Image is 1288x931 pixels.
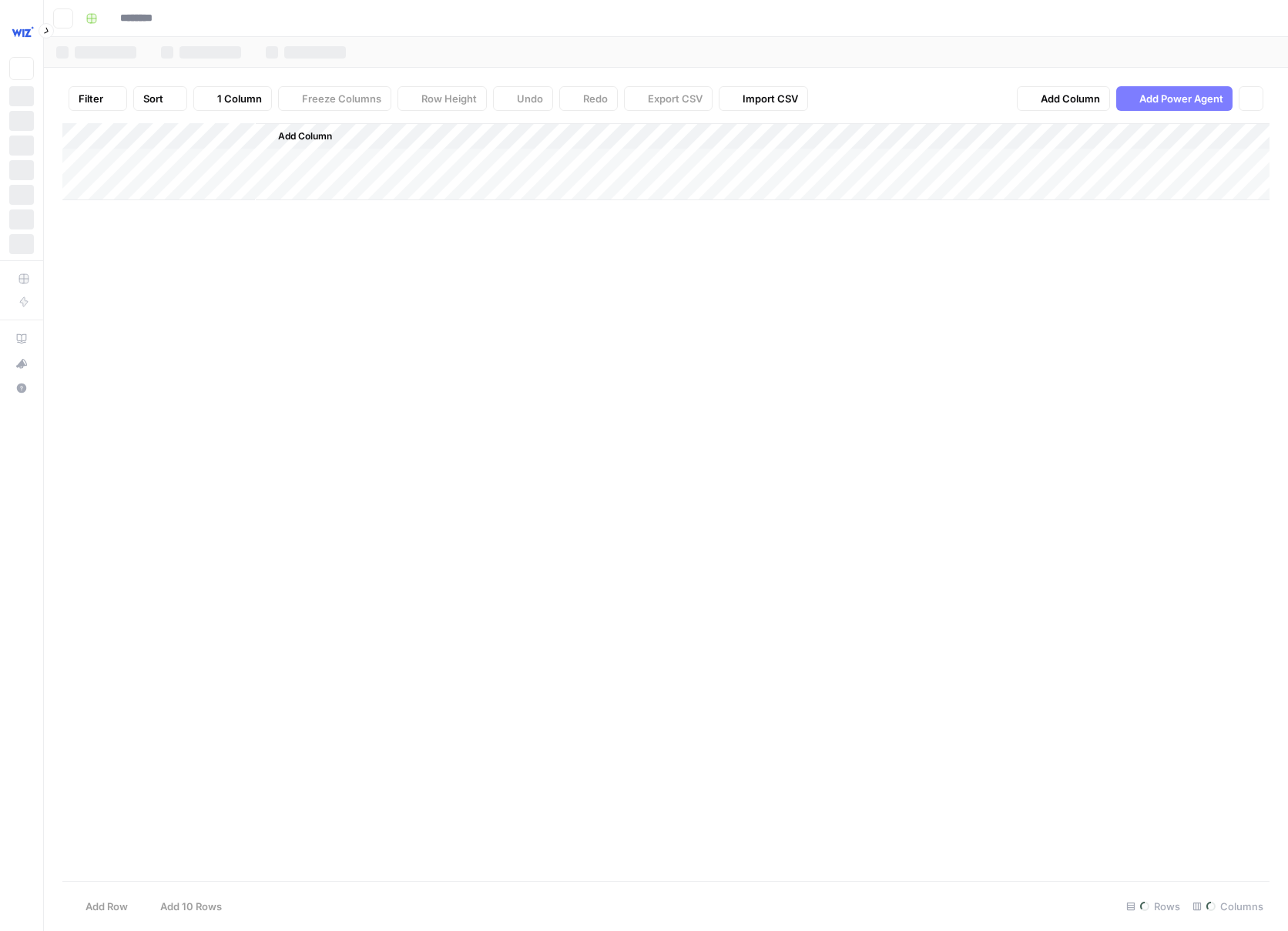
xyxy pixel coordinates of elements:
[69,86,127,111] button: Filter
[517,91,543,106] span: Undo
[1139,91,1223,106] span: Add Power Agent
[9,12,34,51] button: Workspace: Wiz
[9,376,34,400] button: Help + Support
[493,86,553,111] button: Undo
[9,327,34,351] a: AirOps Academy
[648,91,703,106] span: Export CSV
[1041,91,1100,106] span: Add Column
[397,86,487,111] button: Row Height
[1120,894,1186,919] div: Rows
[258,126,338,146] button: Add Column
[743,91,798,106] span: Import CSV
[624,86,713,111] button: Export CSV
[133,86,187,111] button: Sort
[1186,894,1270,919] div: Columns
[278,129,332,143] span: Add Column
[559,86,618,111] button: Redo
[302,91,381,106] span: Freeze Columns
[143,91,163,106] span: Sort
[278,86,391,111] button: Freeze Columns
[9,18,37,45] img: Wiz Logo
[10,352,33,375] div: What's new?
[193,86,272,111] button: 1 Column
[62,894,137,919] button: Add Row
[9,351,34,376] button: What's new?
[421,91,477,106] span: Row Height
[137,894,231,919] button: Add 10 Rows
[79,91,103,106] span: Filter
[583,91,608,106] span: Redo
[1116,86,1233,111] button: Add Power Agent
[1017,86,1110,111] button: Add Column
[719,86,808,111] button: Import CSV
[160,899,222,914] span: Add 10 Rows
[217,91,262,106] span: 1 Column
[86,899,128,914] span: Add Row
